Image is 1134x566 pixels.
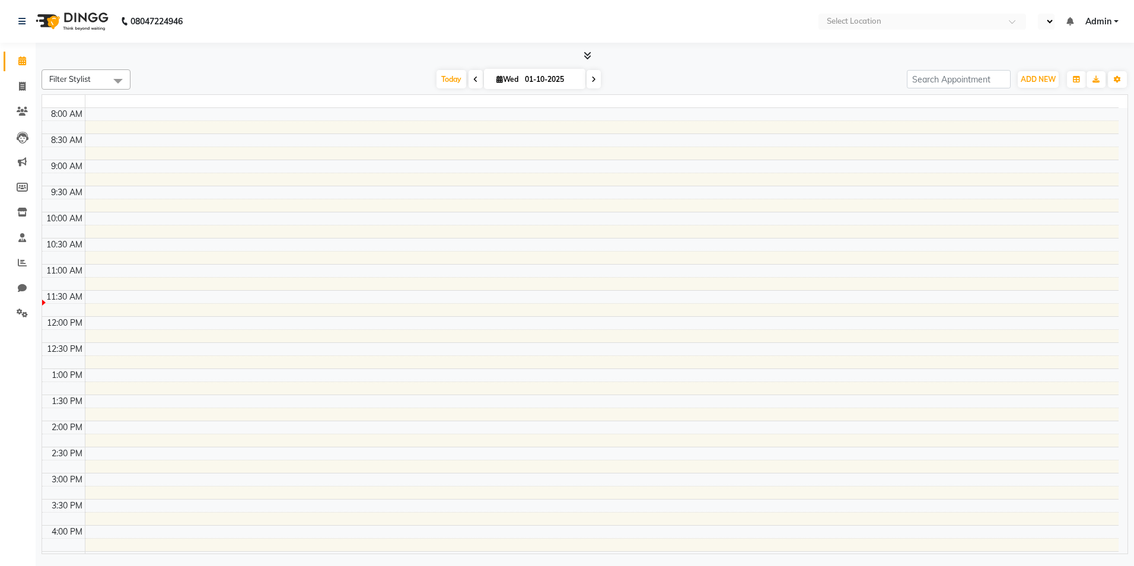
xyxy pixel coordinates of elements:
[827,15,881,27] div: Select Location
[49,395,85,408] div: 1:30 PM
[49,421,85,434] div: 2:00 PM
[44,212,85,225] div: 10:00 AM
[521,71,581,88] input: 2025-10-01
[493,75,521,84] span: Wed
[49,526,85,538] div: 4:00 PM
[49,134,85,147] div: 8:30 AM
[49,552,85,564] div: 4:30 PM
[49,186,85,199] div: 9:30 AM
[44,317,85,329] div: 12:00 PM
[44,343,85,355] div: 12:30 PM
[44,265,85,277] div: 11:00 AM
[437,70,466,88] span: Today
[44,291,85,303] div: 11:30 AM
[49,473,85,486] div: 3:00 PM
[907,70,1011,88] input: Search Appointment
[49,108,85,120] div: 8:00 AM
[1085,15,1111,28] span: Admin
[1018,71,1059,88] button: ADD NEW
[49,500,85,512] div: 3:30 PM
[130,5,183,38] b: 08047224946
[44,239,85,251] div: 10:30 AM
[49,369,85,381] div: 1:00 PM
[30,5,112,38] img: logo
[49,160,85,173] div: 9:00 AM
[1021,75,1056,84] span: ADD NEW
[49,447,85,460] div: 2:30 PM
[49,74,91,84] span: Filter Stylist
